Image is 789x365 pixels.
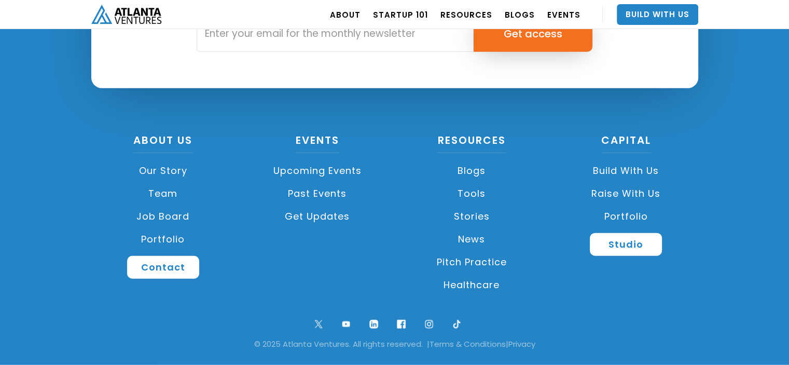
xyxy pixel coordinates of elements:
a: Upcoming Events [245,159,390,182]
a: About US [133,133,192,153]
a: CAPITAL [601,133,651,153]
a: Privacy [508,339,535,349]
img: youtube symbol [339,317,353,331]
a: News [400,228,544,251]
a: Blogs [400,159,544,182]
a: Team [91,182,236,205]
div: © 2025 Atlanta Ventures. All rights reserved. | | [16,339,773,349]
a: Build with us [554,159,698,182]
a: Portfolio [554,205,698,228]
a: Get Updates [245,205,390,228]
a: Job Board [91,205,236,228]
a: Contact [127,256,199,279]
a: Build With Us [617,4,698,25]
a: Our Story [91,159,236,182]
a: Portfolio [91,228,236,251]
a: Stories [400,205,544,228]
img: facebook logo [394,317,408,331]
form: Email Form [197,16,592,52]
a: Past Events [245,182,390,205]
a: Pitch Practice [400,251,544,274]
a: Terms & Conditions [430,339,506,349]
a: Tools [400,182,544,205]
img: ig symbol [422,317,436,331]
img: tik tok logo [450,317,464,331]
img: linkedin logo [367,317,381,331]
a: Healthcare [400,274,544,296]
a: Resources [438,133,506,153]
a: Raise with Us [554,182,698,205]
a: Studio [590,233,662,256]
input: Get access [474,16,592,52]
a: Events [296,133,339,153]
input: Enter your email for the monthly newsletter [197,16,474,52]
